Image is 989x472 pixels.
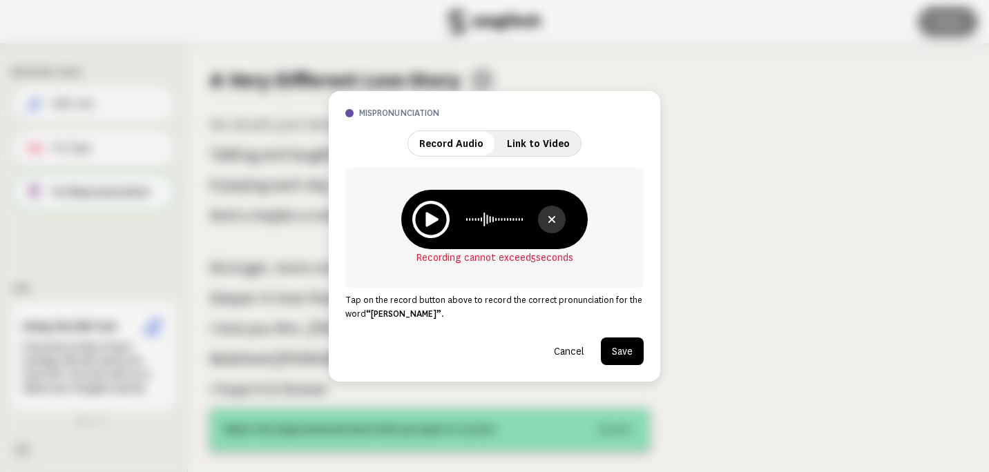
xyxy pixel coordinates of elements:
[601,337,644,365] button: Save
[419,138,483,149] span: Record Audio
[408,131,494,156] button: Record Audio
[496,131,581,156] button: Link to Video
[366,309,441,319] strong: “ [PERSON_NAME] ”
[543,337,595,365] button: Cancel
[345,293,644,321] p: Tap on the record button above to record the correct pronunciation for the word .
[507,138,570,149] span: Link to Video
[401,249,588,266] p: Recording cannot exceed 5 seconds
[359,108,644,119] h3: mispronunciation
